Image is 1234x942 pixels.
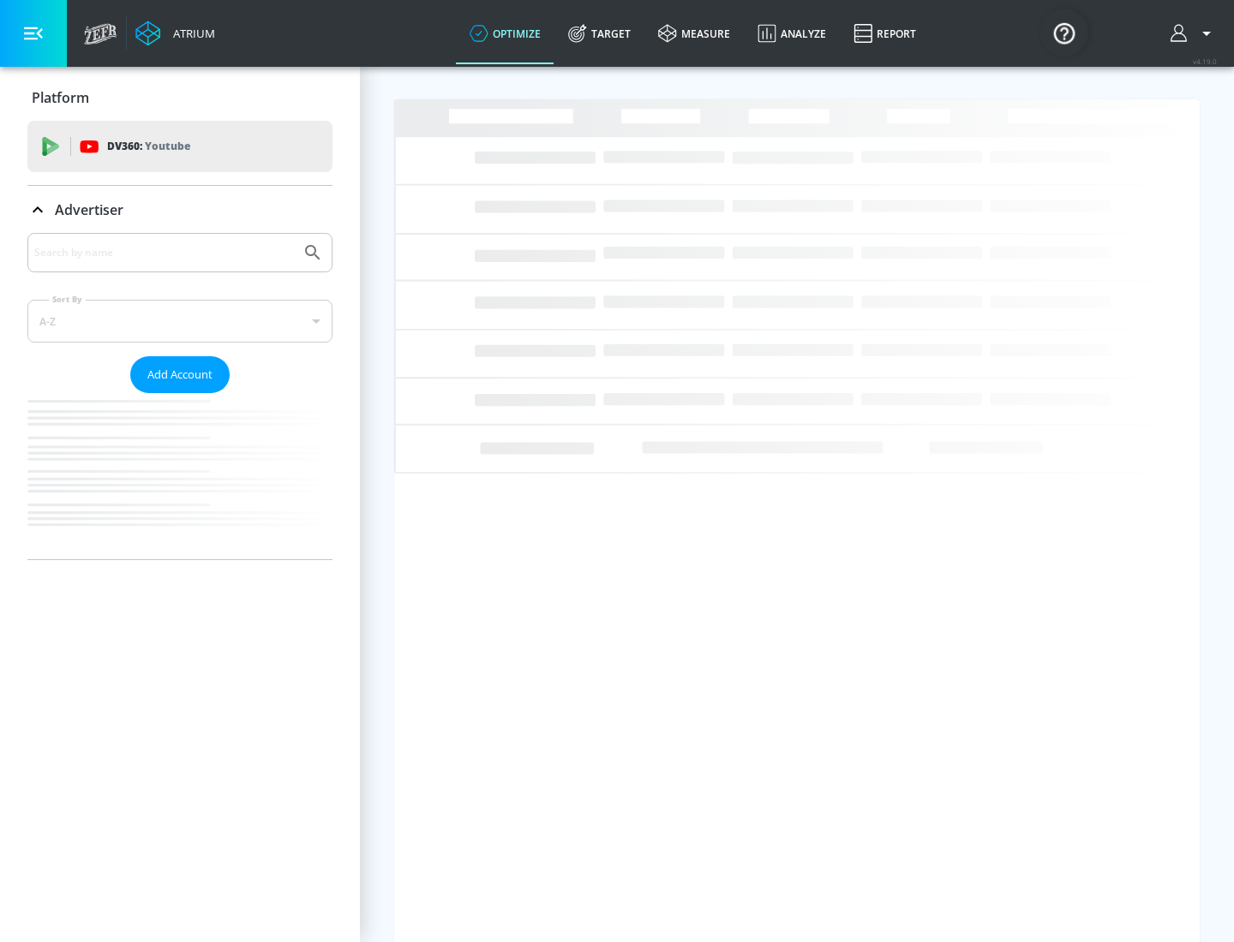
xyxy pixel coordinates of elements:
[27,300,332,343] div: A-Z
[456,3,554,64] a: optimize
[147,365,213,385] span: Add Account
[130,356,230,393] button: Add Account
[840,3,930,64] a: Report
[554,3,644,64] a: Target
[27,74,332,122] div: Platform
[49,294,86,305] label: Sort By
[27,121,332,172] div: DV360: Youtube
[145,137,190,155] p: Youtube
[34,241,294,264] input: Search by name
[55,200,123,219] p: Advertiser
[32,88,89,107] p: Platform
[107,137,190,156] p: DV360:
[27,393,332,559] nav: list of Advertiser
[135,21,215,46] a: Atrium
[744,3,840,64] a: Analyze
[27,233,332,559] div: Advertiser
[1193,57,1217,66] span: v 4.19.0
[644,3,744,64] a: measure
[1040,9,1088,57] button: Open Resource Center
[166,26,215,41] div: Atrium
[27,186,332,234] div: Advertiser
